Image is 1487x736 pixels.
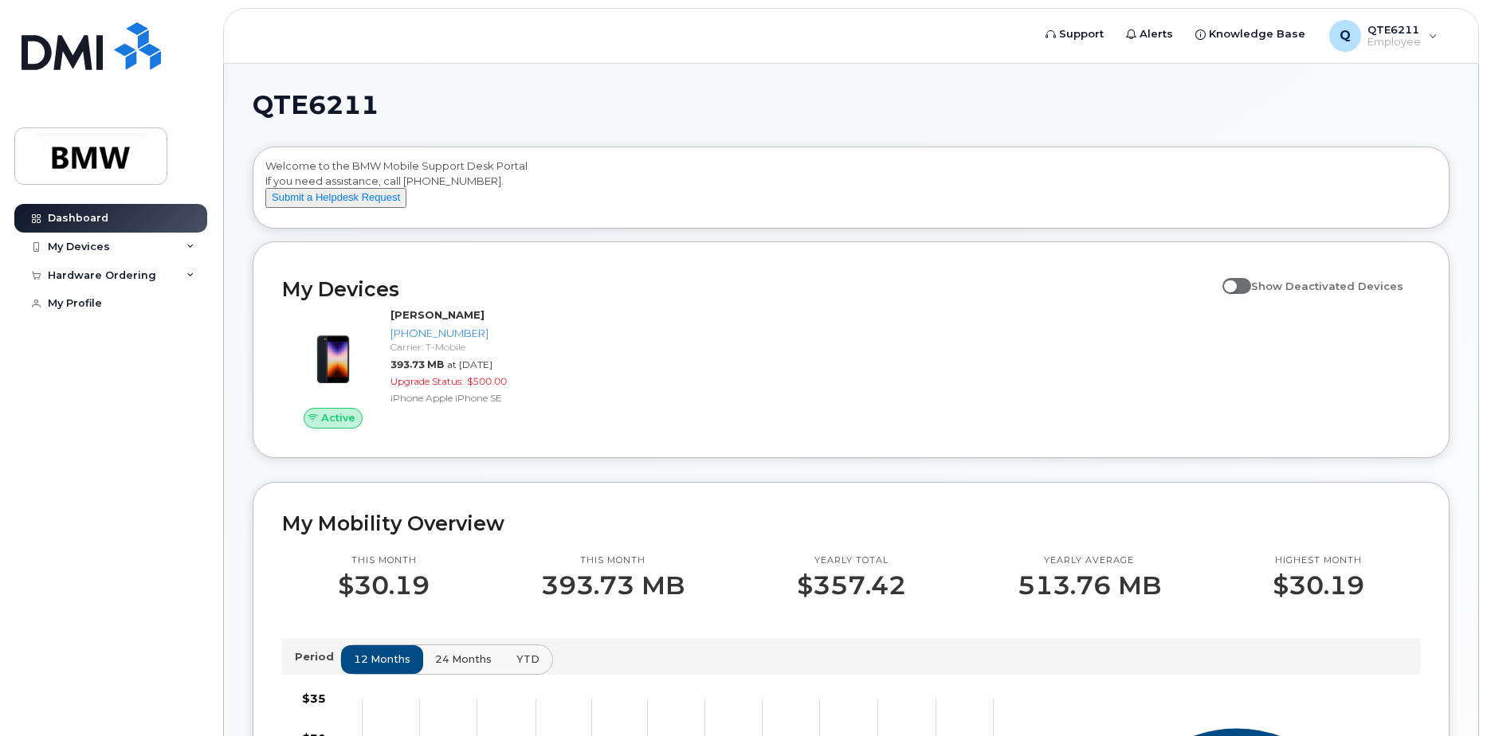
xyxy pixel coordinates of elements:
[295,649,340,664] p: Period
[516,652,539,667] span: YTD
[253,93,379,117] span: QTE6211
[447,358,492,370] span: at [DATE]
[390,340,546,354] div: Carrier: T-Mobile
[541,554,685,567] p: This month
[467,375,507,387] span: $500.00
[338,571,430,600] p: $30.19
[282,307,552,429] a: Active[PERSON_NAME][PHONE_NUMBER]Carrier: T-Mobile393.73 MBat [DATE]Upgrade Status:$500.00iPhone ...
[338,554,430,567] p: This month
[541,571,685,600] p: 393.73 MB
[265,188,406,208] button: Submit a Helpdesk Request
[797,571,906,600] p: $357.42
[1251,280,1403,292] span: Show Deactivated Devices
[435,652,492,667] span: 24 months
[1018,554,1161,567] p: Yearly average
[1018,571,1161,600] p: 513.76 MB
[1222,271,1235,284] input: Show Deactivated Devices
[282,277,1214,301] h2: My Devices
[1273,554,1364,567] p: Highest month
[1273,571,1364,600] p: $30.19
[390,375,464,387] span: Upgrade Status:
[265,190,406,203] a: Submit a Helpdesk Request
[302,691,326,706] tspan: $35
[265,159,1437,222] div: Welcome to the BMW Mobile Support Desk Portal If you need assistance, call [PHONE_NUMBER].
[390,391,546,405] div: iPhone Apple iPhone SE
[797,554,906,567] p: Yearly total
[282,511,1420,535] h2: My Mobility Overview
[390,358,444,370] span: 393.73 MB
[390,326,546,341] div: [PHONE_NUMBER]
[295,315,371,392] img: image20231002-3703462-10zne2t.jpeg
[321,410,355,425] span: Active
[390,308,485,321] strong: [PERSON_NAME]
